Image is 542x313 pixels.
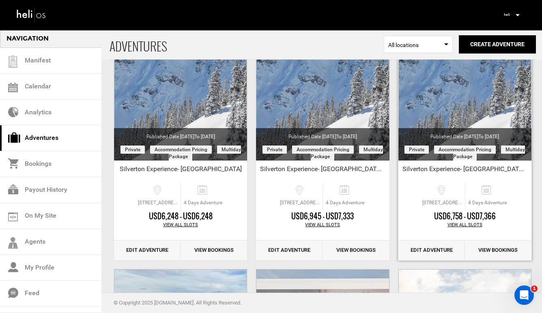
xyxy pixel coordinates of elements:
span: to [DATE] [194,134,215,139]
button: Create Adventure [459,35,536,54]
span: Select box activate [384,36,453,53]
span: Accommodation Pricing [150,146,212,154]
img: guest-list.svg [7,56,19,68]
a: View Bookings [465,240,531,260]
div: View All Slots [398,222,531,228]
a: View Bookings [181,240,247,260]
span: 1 [531,285,538,292]
span: Multiday package [311,146,383,161]
img: heli-logo [16,6,47,24]
img: agents-icon.svg [8,237,18,249]
div: Silverton Experience- [GEOGRAPHIC_DATA] [114,165,247,177]
span: Private [120,146,145,154]
span: to [DATE] [478,134,499,139]
span: [DATE] [464,134,499,139]
span: ADVENTURES [110,30,384,59]
span: Accommodation Pricing [292,146,354,154]
div: Published Date: [256,128,389,140]
span: [DATE] [180,134,215,139]
span: to [DATE] [336,134,357,139]
span: 4 Days Adventure [465,199,510,206]
span: [STREET_ADDRESS][PERSON_NAME] [420,199,465,206]
div: USD6,758 - USD7,366 [398,211,531,222]
div: Published Date: [114,128,247,140]
span: Private [404,146,429,154]
div: View All Slots [256,222,389,228]
div: Published Date: [398,128,531,140]
a: Edit Adventure [398,240,465,260]
span: Accommodation Pricing [434,146,496,154]
span: [STREET_ADDRESS][PERSON_NAME] [278,199,323,206]
div: USD6,945 - USD7,333 [256,211,389,222]
span: Private [262,146,287,154]
a: View Bookings [323,240,389,260]
img: 7b8205e9328a03c7eaaacec4a25d2b25.jpeg [501,9,513,21]
div: View All Slots [114,222,247,228]
a: Edit Adventure [256,240,323,260]
span: Multiday package [169,146,241,161]
span: [STREET_ADDRESS][PERSON_NAME][PERSON_NAME] [136,199,181,206]
span: 4 Days Adventure [323,199,367,206]
img: calendar.svg [8,83,18,92]
span: [DATE] [322,134,357,139]
img: on_my_site.svg [8,212,18,221]
span: 4 Days Adventure [181,199,225,206]
div: USD6,248 - USD6,248 [114,211,247,222]
iframe: Intercom live chat [514,285,534,305]
span: All locations [388,41,448,49]
div: Silverton Experience- [GEOGRAPHIC_DATA] Lofts [256,165,389,177]
a: Edit Adventure [114,240,181,260]
span: Multiday package [453,146,525,161]
div: Silverton Experience- [GEOGRAPHIC_DATA][PERSON_NAME] [398,165,531,177]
